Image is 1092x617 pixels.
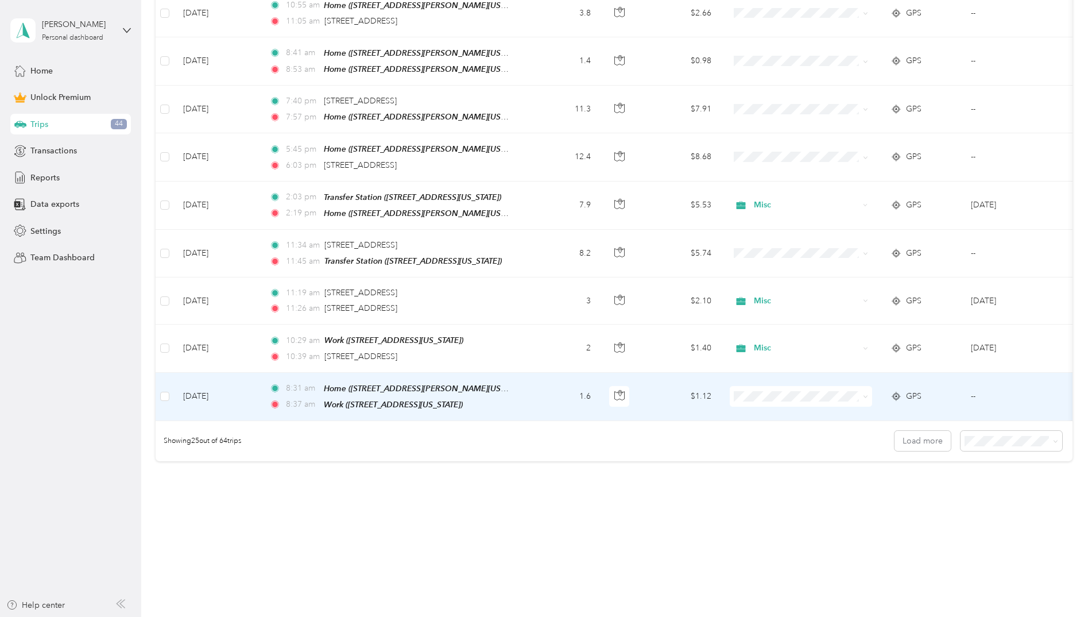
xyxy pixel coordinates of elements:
span: 7:57 pm [286,111,319,124]
span: Showing 25 out of 64 trips [156,436,241,446]
td: 2 [524,325,600,372]
span: Team Dashboard [30,252,95,264]
td: $7.91 [640,86,721,133]
span: Transfer Station ([STREET_ADDRESS][US_STATE]) [324,192,501,202]
span: 6:03 pm [286,159,319,172]
td: 11.3 [524,86,600,133]
span: 8:31 am [286,382,319,395]
span: [STREET_ADDRESS] [324,240,397,250]
span: [STREET_ADDRESS] [324,303,397,313]
td: -- [962,37,1066,86]
span: GPS [906,342,921,354]
span: Home ([STREET_ADDRESS][PERSON_NAME][US_STATE]) [324,384,530,394]
button: Help center [6,599,65,611]
td: [DATE] [174,277,260,325]
span: 11:26 am [286,302,320,315]
span: GPS [906,199,921,211]
span: Transfer Station ([STREET_ADDRESS][US_STATE]) [324,256,502,265]
span: Data exports [30,198,79,210]
span: 8:37 am [286,398,319,411]
td: 7.9 [524,182,600,230]
span: Misc [754,295,859,307]
span: 11:45 am [286,255,320,268]
span: GPS [906,103,921,115]
td: $5.74 [640,230,721,277]
td: 1.6 [524,373,600,421]
span: Home ([STREET_ADDRESS][PERSON_NAME][US_STATE]) [324,48,530,58]
span: 10:29 am [286,334,320,347]
span: GPS [906,247,921,260]
span: 8:41 am [286,47,319,59]
td: 8.2 [524,230,600,277]
td: Sep 2025 [962,277,1066,325]
td: 1.4 [524,37,600,86]
span: GPS [906,295,921,307]
span: 11:34 am [286,239,320,252]
span: 11:19 am [286,287,320,299]
span: Settings [30,225,61,237]
span: 44 [111,119,127,129]
td: [DATE] [174,325,260,372]
td: Sep 2025 [962,325,1066,372]
span: [STREET_ADDRESS] [324,160,397,170]
td: -- [962,230,1066,277]
span: Home ([STREET_ADDRESS][PERSON_NAME][US_STATE]) [324,1,530,10]
span: Home [30,65,53,77]
div: [PERSON_NAME] [42,18,114,30]
td: Sep 2025 [962,182,1066,230]
span: 2:19 pm [286,207,319,219]
td: [DATE] [174,373,260,421]
td: [DATE] [174,133,260,181]
td: $8.68 [640,133,721,181]
span: GPS [906,7,921,20]
td: $2.10 [640,277,721,325]
span: 5:45 pm [286,143,319,156]
span: Home ([STREET_ADDRESS][PERSON_NAME][US_STATE]) [324,144,530,154]
span: Misc [754,199,859,211]
td: 12.4 [524,133,600,181]
td: $0.98 [640,37,721,86]
span: Trips [30,118,48,130]
span: Home ([STREET_ADDRESS][PERSON_NAME][US_STATE]) [324,64,530,74]
span: [STREET_ADDRESS] [324,96,397,106]
td: $5.53 [640,182,721,230]
span: GPS [906,151,921,163]
td: $1.40 [640,325,721,372]
span: GPS [906,55,921,67]
td: [DATE] [174,86,260,133]
td: [DATE] [174,37,260,86]
td: -- [962,373,1066,421]
div: Personal dashboard [42,34,103,41]
span: Home ([STREET_ADDRESS][PERSON_NAME][US_STATE]) [324,112,530,122]
span: [STREET_ADDRESS] [324,16,397,26]
span: Reports [30,172,60,184]
button: Load more [894,431,951,451]
span: 11:05 am [286,15,320,28]
span: Misc [754,342,859,354]
td: $1.12 [640,373,721,421]
span: 7:40 pm [286,95,319,107]
span: GPS [906,390,921,403]
span: Work ([STREET_ADDRESS][US_STATE]) [324,400,463,409]
td: -- [962,86,1066,133]
span: Work ([STREET_ADDRESS][US_STATE]) [324,336,463,345]
span: [STREET_ADDRESS] [324,352,397,361]
span: 2:03 pm [286,191,319,203]
span: 10:39 am [286,350,320,363]
td: [DATE] [174,182,260,230]
td: 3 [524,277,600,325]
span: Home ([STREET_ADDRESS][PERSON_NAME][US_STATE]) [324,209,530,218]
span: 8:53 am [286,63,319,76]
td: -- [962,133,1066,181]
span: [STREET_ADDRESS] [324,288,397,298]
span: Unlock Premium [30,91,91,103]
td: [DATE] [174,230,260,277]
iframe: Everlance-gr Chat Button Frame [1028,553,1092,617]
span: Transactions [30,145,77,157]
